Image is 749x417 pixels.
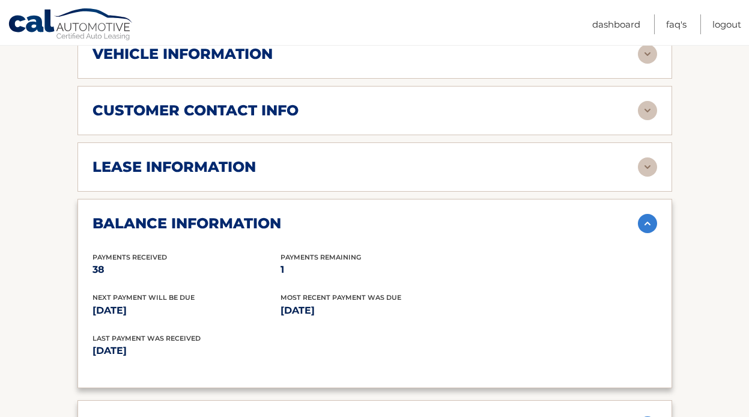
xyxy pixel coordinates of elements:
[666,14,687,34] a: FAQ's
[92,302,280,319] p: [DATE]
[280,253,361,261] span: Payments Remaining
[92,334,201,342] span: Last Payment was received
[638,44,657,64] img: accordion-rest.svg
[92,102,299,120] h2: customer contact info
[92,342,375,359] p: [DATE]
[280,302,469,319] p: [DATE]
[280,293,401,302] span: Most Recent Payment Was Due
[638,214,657,233] img: accordion-active.svg
[638,157,657,177] img: accordion-rest.svg
[712,14,741,34] a: Logout
[8,8,134,43] a: Cal Automotive
[92,158,256,176] h2: lease information
[92,261,280,278] p: 38
[92,253,167,261] span: Payments Received
[92,45,273,63] h2: vehicle information
[92,293,195,302] span: Next Payment will be due
[592,14,640,34] a: Dashboard
[280,261,469,278] p: 1
[638,101,657,120] img: accordion-rest.svg
[92,215,281,233] h2: balance information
